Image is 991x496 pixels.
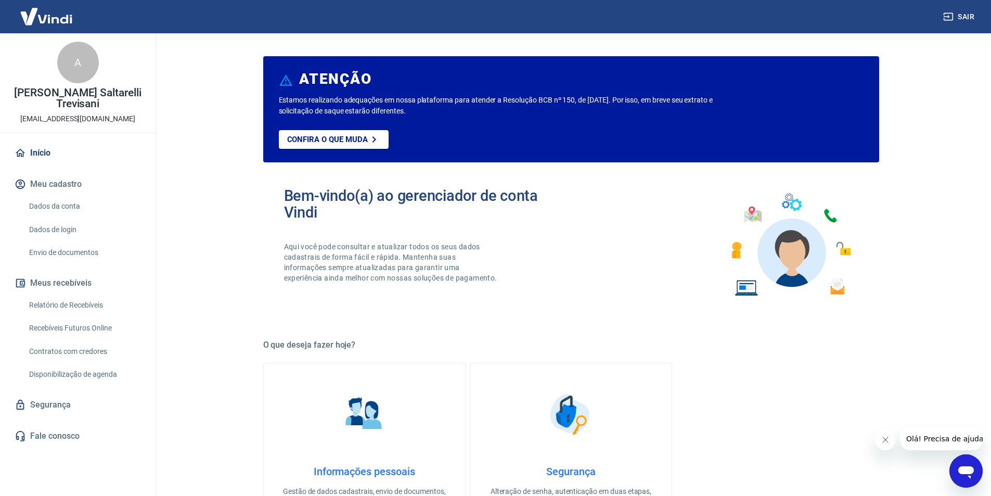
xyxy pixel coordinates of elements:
[12,393,143,416] a: Segurança
[299,74,371,84] h6: ATENÇÃO
[25,317,143,339] a: Recebíveis Futuros Online
[57,42,99,83] div: A
[12,173,143,196] button: Meu cadastro
[25,364,143,385] a: Disponibilização de agenda
[280,465,448,478] h4: Informações pessoais
[487,465,655,478] h4: Segurança
[287,135,368,144] p: Confira o que muda
[284,187,571,221] h2: Bem-vindo(a) ao gerenciador de conta Vindi
[25,196,143,217] a: Dados da conta
[263,340,879,350] h5: O que deseja fazer hoje?
[900,427,983,450] iframe: Mensagem da empresa
[279,95,747,117] p: Estamos realizando adequações em nossa plataforma para atender a Resolução BCB nº 150, de [DATE]....
[12,1,80,32] img: Vindi
[722,187,858,302] img: Imagem de um avatar masculino com diversos icones exemplificando as funcionalidades do gerenciado...
[12,142,143,164] a: Início
[284,241,499,283] p: Aqui você pode consultar e atualizar todos os seus dados cadastrais de forma fácil e rápida. Mant...
[25,219,143,240] a: Dados de login
[941,7,979,27] button: Sair
[25,242,143,263] a: Envio de documentos
[12,425,143,448] a: Fale conosco
[12,272,143,295] button: Meus recebíveis
[545,388,597,440] img: Segurança
[338,388,390,440] img: Informações pessoais
[8,87,147,109] p: [PERSON_NAME] Saltarelli Trevisani
[279,130,389,149] a: Confira o que muda
[6,7,87,16] span: Olá! Precisa de ajuda?
[949,454,983,488] iframe: Botão para abrir a janela de mensagens
[25,341,143,362] a: Contratos com credores
[25,295,143,316] a: Relatório de Recebíveis
[20,113,135,124] p: [EMAIL_ADDRESS][DOMAIN_NAME]
[875,429,896,450] iframe: Fechar mensagem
